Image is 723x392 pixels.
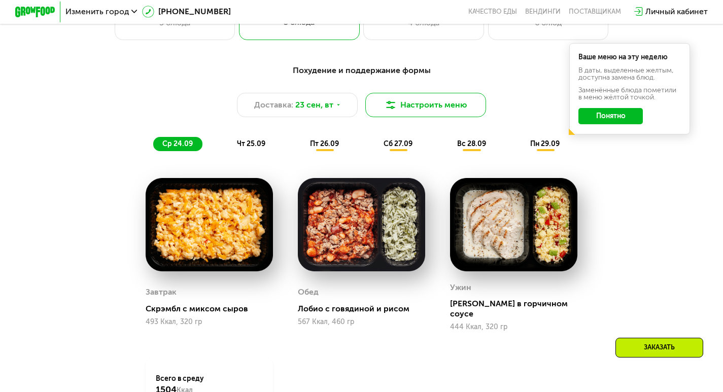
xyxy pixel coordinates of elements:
span: Изменить город [65,8,129,16]
a: [PHONE_NUMBER] [142,6,231,18]
a: Вендинги [525,8,561,16]
div: Заказать [615,338,703,358]
div: 567 Ккал, 460 гр [298,318,425,326]
span: пн 29.09 [530,139,560,148]
div: В даты, выделенные желтым, доступна замена блюд. [578,67,681,81]
span: сб 27.09 [384,139,412,148]
div: 444 Ккал, 320 гр [450,323,577,331]
span: чт 25.09 [237,139,265,148]
span: вс 28.09 [457,139,486,148]
div: Завтрак [146,284,177,300]
span: Доставка: [254,99,293,111]
div: Похудение и поддержание формы [64,64,659,77]
div: Ужин [450,280,471,295]
span: пт 26.09 [310,139,339,148]
div: Лобио с говядиной и рисом [298,304,433,314]
div: поставщикам [569,8,621,16]
div: Ваше меню на эту неделю [578,54,681,61]
button: Настроить меню [365,93,486,117]
button: Понятно [578,108,643,124]
span: ср 24.09 [162,139,193,148]
div: Личный кабинет [645,6,708,18]
div: Скрэмбл с миксом сыров [146,304,281,314]
div: Заменённые блюда пометили в меню жёлтой точкой. [578,87,681,101]
span: 23 сен, вт [295,99,333,111]
a: Качество еды [468,8,517,16]
div: [PERSON_NAME] в горчичном соусе [450,299,586,319]
div: Обед [298,284,319,300]
div: 493 Ккал, 320 гр [146,318,273,326]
